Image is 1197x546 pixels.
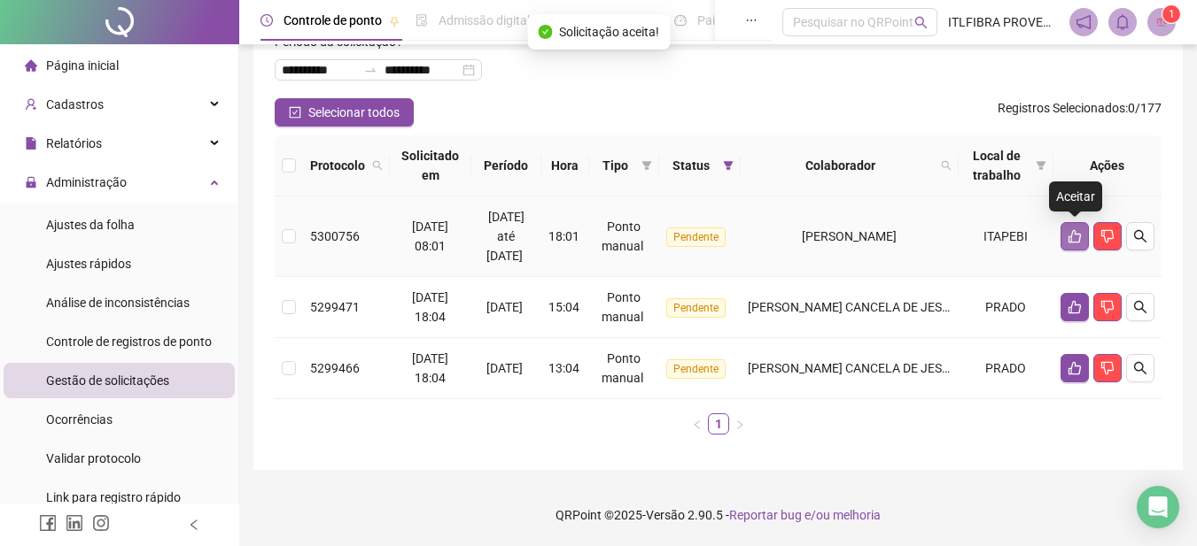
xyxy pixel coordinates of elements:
[46,373,169,388] span: Gestão de solicitações
[1036,160,1046,171] span: filter
[569,13,658,27] span: Gestão de férias
[310,361,360,375] span: 5299466
[959,338,1053,399] td: PRADO
[998,98,1162,127] span: : 0 / 177
[1049,181,1102,211] div: Aceitar
[641,160,652,171] span: filter
[1115,14,1131,30] span: bell
[735,419,745,430] span: right
[369,152,386,179] span: search
[966,146,1029,185] span: Local de trabalho
[46,136,102,150] span: Relatórios
[674,14,687,27] span: dashboard
[412,290,448,324] span: [DATE] 18:04
[1169,8,1175,20] span: 1
[46,58,119,73] span: Página inicial
[1068,361,1082,375] span: like
[439,13,530,27] span: Admissão digital
[596,156,634,175] span: Tipo
[284,13,382,27] span: Controle de ponto
[1148,9,1175,35] img: 38576
[66,514,83,532] span: linkedin
[310,229,360,243] span: 5300756
[46,335,212,349] span: Controle de registros de ponto
[416,14,428,27] span: file-done
[666,298,726,318] span: Pendente
[188,519,200,531] span: left
[310,156,365,175] span: Protocolo
[559,22,659,42] span: Solicitação aceita!
[310,300,360,314] span: 5299471
[1137,486,1179,528] div: Open Intercom Messenger
[46,451,141,465] span: Validar protocolo
[602,290,643,324] span: Ponto manual
[1061,156,1154,175] div: Ações
[729,413,750,434] button: right
[748,156,934,175] span: Colaborador
[959,277,1053,338] td: PRADO
[937,152,955,179] span: search
[998,101,1125,115] span: Registros Selecionados
[25,59,37,72] span: home
[46,296,190,310] span: Análise de inconsistências
[914,16,928,29] span: search
[802,229,897,243] span: [PERSON_NAME]
[275,98,414,127] button: Selecionar todos
[1068,300,1082,314] span: like
[748,300,957,314] span: [PERSON_NAME] CANCELA DE JESUS
[687,413,708,434] button: left
[389,16,400,27] span: pushpin
[471,135,541,196] th: Período
[646,508,685,522] span: Versão
[239,484,1197,546] footer: QRPoint © 2025 - 2.90.5 -
[1076,14,1092,30] span: notification
[687,413,708,434] li: Página anterior
[46,97,104,112] span: Cadastros
[666,227,726,247] span: Pendente
[602,351,643,385] span: Ponto manual
[1133,300,1147,314] span: search
[1162,5,1180,23] sup: Atualize o seu contato no menu Meus Dados
[666,359,726,379] span: Pendente
[1100,300,1115,314] span: dislike
[363,63,377,77] span: to
[719,152,737,179] span: filter
[548,300,579,314] span: 15:04
[46,257,131,271] span: Ajustes rápidos
[25,98,37,111] span: user-add
[46,218,135,232] span: Ajustes da folha
[46,412,113,427] span: Ocorrências
[25,176,37,188] span: lock
[948,12,1059,32] span: ITLFIBRA PROVEDOR DE INTERNET
[25,137,37,150] span: file
[541,135,589,196] th: Hora
[538,25,552,39] span: check-circle
[486,300,523,314] span: [DATE]
[363,63,377,77] span: swap-right
[46,490,181,504] span: Link para registro rápido
[959,196,1053,277] td: ITAPEBI
[39,514,57,532] span: facebook
[289,106,301,119] span: check-square
[308,103,400,122] span: Selecionar todos
[723,160,734,171] span: filter
[708,413,729,434] li: 1
[692,419,703,430] span: left
[372,160,383,171] span: search
[745,14,758,27] span: ellipsis
[666,156,716,175] span: Status
[412,351,448,385] span: [DATE] 18:04
[697,13,766,27] span: Painel do DP
[709,414,728,434] a: 1
[1133,361,1147,375] span: search
[46,175,127,189] span: Administração
[602,219,643,253] span: Ponto manual
[729,413,750,434] li: Próxima página
[260,14,273,27] span: clock-circle
[729,508,881,522] span: Reportar bug e/ou melhoria
[748,361,957,375] span: [PERSON_NAME] CANCELA DE JESUS
[390,135,471,196] th: Solicitado em
[412,219,448,253] span: [DATE] 08:01
[1032,142,1050,188] span: filter
[1133,229,1147,243] span: search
